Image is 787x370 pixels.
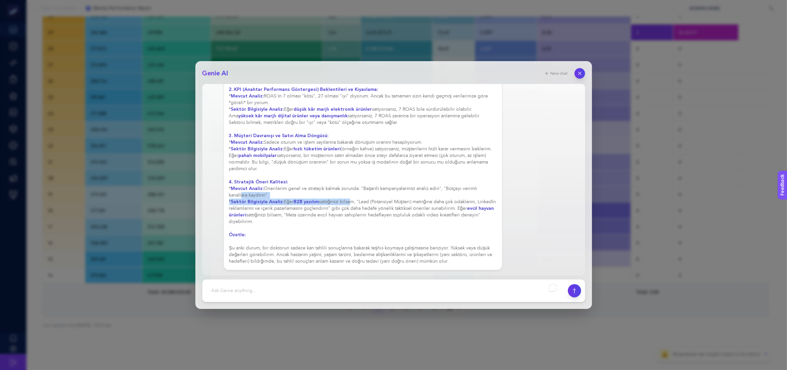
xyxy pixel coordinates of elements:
button: New chat [540,69,572,78]
strong: Mevcut Analiz: [231,93,264,99]
strong: 4. Stratejik Öneri Kalitesi: [229,179,289,185]
strong: B2B yazılım [294,199,319,205]
strong: evcil hayvan ürünleri [229,205,494,218]
strong: pahalı mobilyalar [238,152,277,159]
strong: yüksek kâr marjlı dijital ürünler veya danışmanlık [239,113,348,119]
strong: Sektör Bilgisiyle Analiz: [231,199,284,205]
h2: Genie AI [202,69,228,78]
strong: hızlı tüketim ürünleri [294,146,341,152]
strong: Mevcut Analiz: [231,185,264,192]
strong: Sektör Bilgisiyle Analiz: [231,106,284,112]
strong: Özetle: [229,232,246,238]
span: Feedback [4,2,25,7]
strong: 3. Müşteri Davranışı ve Satın Alma Döngüsü: [229,132,329,139]
strong: Sektör Bilgisiyle Analiz: [231,146,284,152]
strong: 2. KPI (Anahtar Performans Göstergesi) Beklentileri ve Kıyaslama: [229,86,378,92]
strong: düşük kâr marjlı elektronik ürünler [294,106,372,112]
textarea: To enrich screen reader interactions, please activate Accessibility in Grammarly extension settings [206,283,564,298]
strong: Mevcut Analiz: [231,139,264,145]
